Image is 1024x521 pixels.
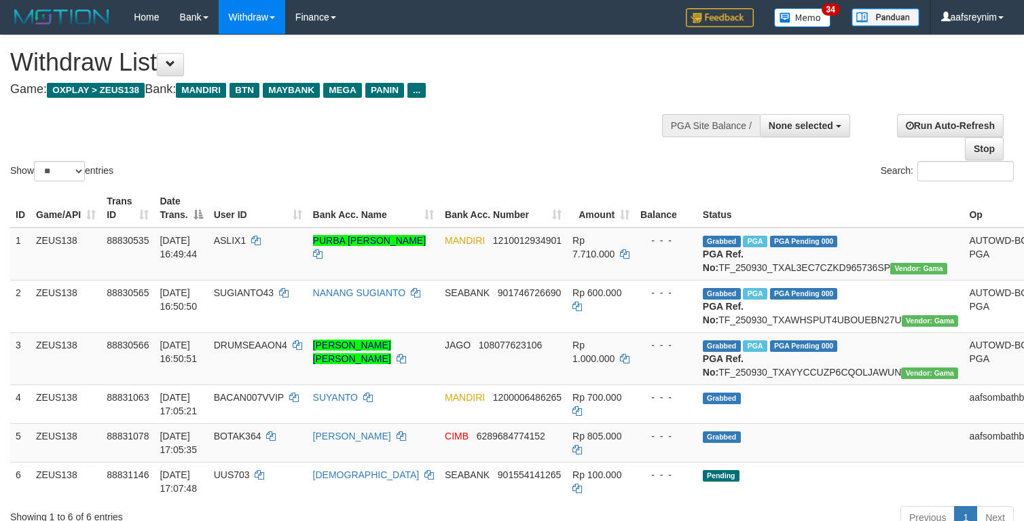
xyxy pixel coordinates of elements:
img: Feedback.jpg [686,8,754,27]
span: PGA Pending [770,340,838,352]
th: Balance [635,189,697,228]
th: Status [697,189,964,228]
b: PGA Ref. No: [703,353,744,378]
span: [DATE] 16:49:44 [160,235,197,259]
span: PGA Pending [770,236,838,247]
span: Grabbed [703,340,741,352]
span: Rp 7.710.000 [572,235,615,259]
input: Search: [917,161,1014,181]
span: Marked by aafchomsokheang [743,236,767,247]
span: 88830535 [107,235,149,246]
a: Run Auto-Refresh [897,114,1004,137]
td: TF_250930_TXAYYCCUZP6CQOLJAWUN [697,332,964,384]
span: CIMB [445,431,469,442]
span: SEABANK [445,287,490,298]
span: Copy 1210012934901 to clipboard [493,235,562,246]
a: [PERSON_NAME] [PERSON_NAME] [313,340,391,364]
span: JAGO [445,340,471,351]
th: Bank Acc. Name: activate to sort column ascending [308,189,439,228]
div: - - - [640,391,692,404]
b: PGA Ref. No: [703,249,744,273]
div: - - - [640,338,692,352]
span: [DATE] 17:05:21 [160,392,197,416]
td: 4 [10,384,31,423]
td: 3 [10,332,31,384]
span: Rp 600.000 [572,287,621,298]
span: SEABANK [445,469,490,480]
span: BTN [230,83,259,98]
td: ZEUS138 [31,384,101,423]
span: UUS703 [214,469,250,480]
th: Bank Acc. Number: activate to sort column ascending [439,189,567,228]
th: ID [10,189,31,228]
span: [DATE] 16:50:50 [160,287,197,312]
span: Rp 805.000 [572,431,621,442]
th: Amount: activate to sort column ascending [567,189,635,228]
span: BOTAK364 [214,431,261,442]
span: 88831063 [107,392,149,403]
span: Copy 6289684774152 to clipboard [477,431,545,442]
span: 88831146 [107,469,149,480]
span: Vendor URL: https://trx31.1velocity.biz [901,367,958,379]
span: PGA Pending [770,288,838,300]
td: TF_250930_TXAL3EC7CZKD965736SP [697,228,964,281]
span: SUGIANTO43 [214,287,274,298]
label: Show entries [10,161,113,181]
span: ... [407,83,426,98]
span: ASLIX1 [214,235,246,246]
span: Grabbed [703,288,741,300]
span: Vendor URL: https://trx31.1velocity.biz [890,263,947,274]
div: - - - [640,286,692,300]
a: [PERSON_NAME] [313,431,391,442]
img: MOTION_logo.png [10,7,113,27]
th: Trans ID: activate to sort column ascending [101,189,154,228]
span: MANDIRI [445,392,485,403]
a: PURBA [PERSON_NAME] [313,235,426,246]
span: [DATE] 17:07:48 [160,469,197,494]
td: 2 [10,280,31,332]
span: Rp 1.000.000 [572,340,615,364]
label: Search: [881,161,1014,181]
td: 1 [10,228,31,281]
span: 34 [822,3,840,16]
td: 6 [10,462,31,501]
span: MAYBANK [263,83,320,98]
td: ZEUS138 [31,423,101,462]
select: Showentries [34,161,85,181]
span: [DATE] 16:50:51 [160,340,197,364]
span: Pending [703,470,739,482]
button: None selected [760,114,850,137]
span: 88830566 [107,340,149,351]
span: 88830565 [107,287,149,298]
th: User ID: activate to sort column ascending [208,189,308,228]
span: DRUMSEAAON4 [214,340,287,351]
span: Copy 108077623106 to clipboard [479,340,542,351]
span: Rp 100.000 [572,469,621,480]
span: Copy 901554141265 to clipboard [498,469,561,480]
div: - - - [640,234,692,247]
span: OXPLAY > ZEUS138 [47,83,145,98]
a: [DEMOGRAPHIC_DATA] [313,469,420,480]
img: Button%20Memo.svg [774,8,831,27]
td: TF_250930_TXAWHSPUT4UBOUEBN27U [697,280,964,332]
span: Copy 901746726690 to clipboard [498,287,561,298]
span: PANIN [365,83,404,98]
h1: Withdraw List [10,49,669,76]
td: ZEUS138 [31,228,101,281]
a: NANANG SUGIANTO [313,287,406,298]
span: Grabbed [703,431,741,443]
span: Grabbed [703,393,741,404]
span: MANDIRI [176,83,226,98]
span: Marked by aafchomsokheang [743,340,767,352]
a: Stop [965,137,1004,160]
h4: Game: Bank: [10,83,669,96]
div: - - - [640,429,692,443]
td: ZEUS138 [31,332,101,384]
span: Grabbed [703,236,741,247]
span: Rp 700.000 [572,392,621,403]
span: Copy 1200006486265 to clipboard [493,392,562,403]
th: Date Trans.: activate to sort column descending [154,189,208,228]
span: [DATE] 17:05:35 [160,431,197,455]
span: Marked by aafchomsokheang [743,288,767,300]
b: PGA Ref. No: [703,301,744,325]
